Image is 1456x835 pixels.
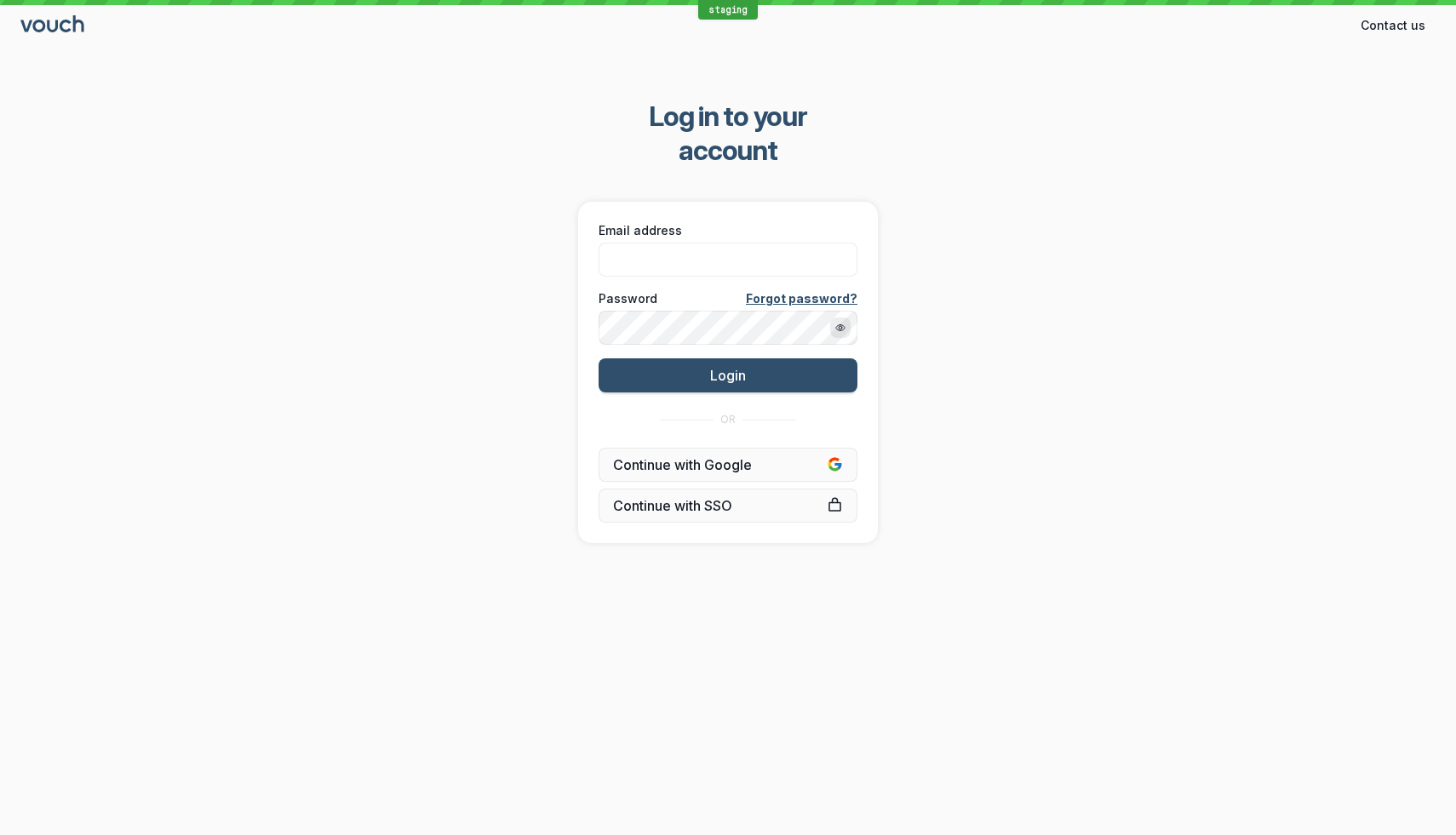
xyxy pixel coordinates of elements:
[20,19,87,33] a: Go to sign in
[613,497,843,514] span: Continue with SSO
[1350,12,1436,39] button: Contact us
[599,222,682,239] span: Email address
[720,413,736,426] span: OR
[599,489,857,523] a: Continue with SSO
[599,448,857,482] button: Continue with Google
[1361,17,1425,34] span: Contact us
[830,317,851,338] button: Show password
[599,290,657,307] span: Password
[746,290,857,307] a: Forgot password?
[710,367,746,384] span: Login
[599,358,857,392] button: Login
[601,100,856,168] span: Log in to your account
[613,456,843,473] span: Continue with Google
